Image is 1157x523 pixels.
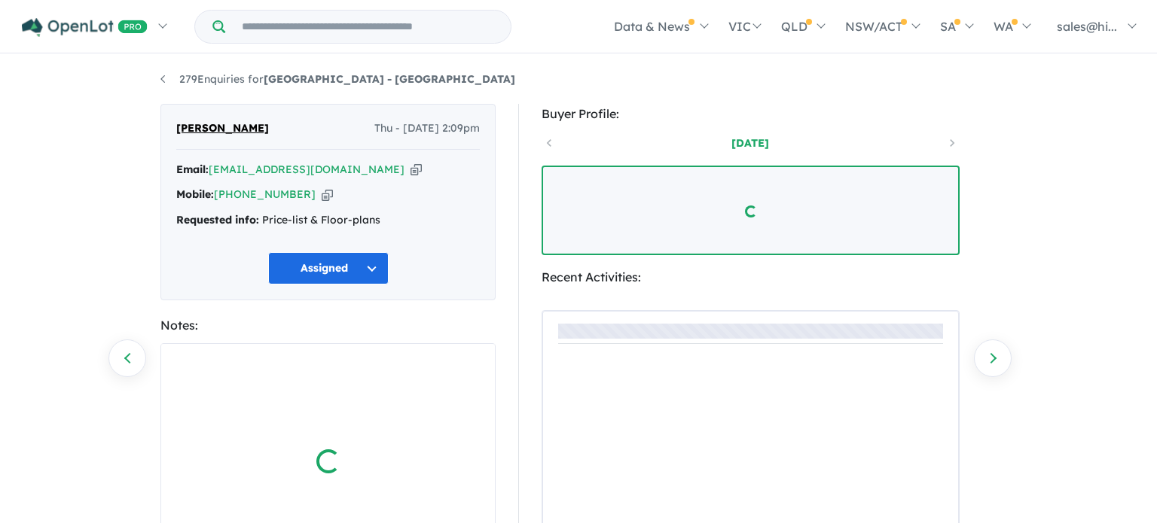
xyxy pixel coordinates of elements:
a: [PHONE_NUMBER] [214,187,316,201]
a: [DATE] [686,135,814,151]
nav: breadcrumb [160,71,997,89]
button: Copy [411,162,422,178]
div: Buyer Profile: [542,104,960,124]
span: [PERSON_NAME] [176,120,269,138]
strong: Requested info: [176,213,259,227]
a: 279Enquiries for[GEOGRAPHIC_DATA] - [GEOGRAPHIC_DATA] [160,72,515,86]
div: Price-list & Floor-plans [176,211,480,230]
strong: [GEOGRAPHIC_DATA] - [GEOGRAPHIC_DATA] [264,72,515,86]
input: Try estate name, suburb, builder or developer [228,11,508,43]
div: Notes: [160,315,496,336]
span: sales@hi... [1057,19,1117,34]
a: [EMAIL_ADDRESS][DOMAIN_NAME] [209,163,404,176]
strong: Mobile: [176,187,214,201]
button: Copy [322,187,333,202]
div: Recent Activities: [542,267,960,287]
strong: Email: [176,163,209,176]
span: Thu - [DATE] 2:09pm [374,120,480,138]
button: Assigned [268,252,389,284]
img: Openlot PRO Logo White [22,18,148,37]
